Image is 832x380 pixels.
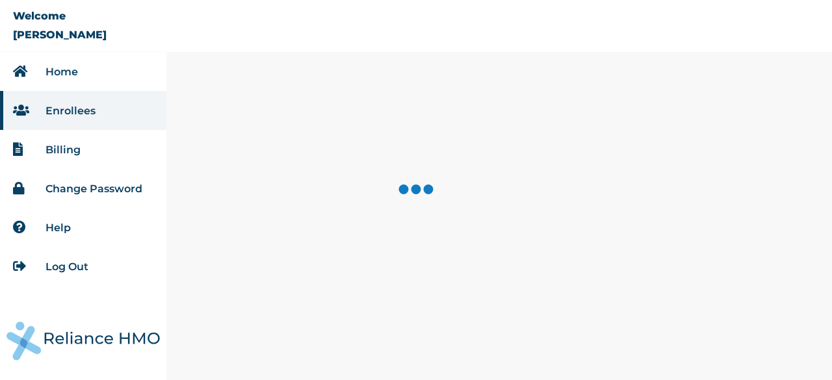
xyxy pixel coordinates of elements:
a: Enrollees [45,105,96,117]
img: RelianceHMO's Logo [6,322,160,361]
a: Home [45,66,78,78]
a: Help [45,222,71,234]
a: Log Out [45,260,88,273]
a: Billing [45,144,81,156]
p: [PERSON_NAME] [13,29,107,41]
p: Welcome [13,10,66,22]
a: Change Password [45,183,142,195]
